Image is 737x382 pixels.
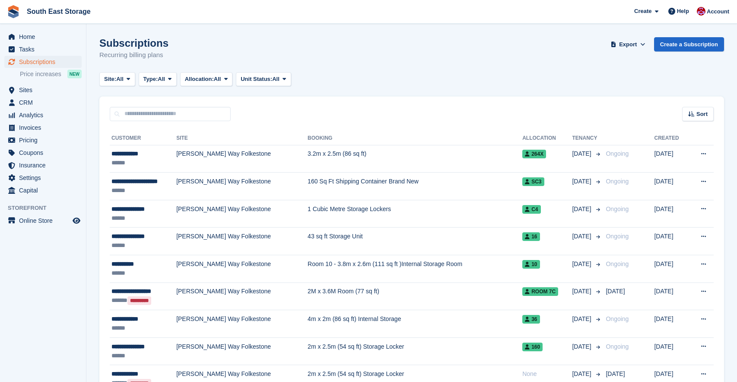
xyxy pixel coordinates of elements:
span: Ongoing [606,205,629,212]
td: [PERSON_NAME] Way Folkestone [176,255,308,283]
span: [DATE] [572,149,593,158]
span: Price increases [20,70,61,78]
span: Settings [19,172,71,184]
td: 43 sq ft Storage Unit [308,228,522,255]
td: [PERSON_NAME] Way Folkestone [176,228,308,255]
a: menu [4,109,82,121]
span: 264X [522,150,546,158]
a: menu [4,122,82,134]
span: Online Store [19,215,71,227]
td: [DATE] [654,310,688,338]
span: [DATE] [572,287,593,296]
h1: Subscriptions [99,37,168,49]
th: Booking [308,132,522,145]
th: Allocation [522,132,572,145]
a: menu [4,147,82,159]
a: menu [4,84,82,96]
td: 2m x 2.5m (54 sq ft) Storage Locker [308,337,522,365]
span: [DATE] [572,315,593,324]
td: 3.2m x 2.5m (86 sq ft) [308,145,522,173]
span: All [116,75,124,83]
td: [DATE] [654,173,688,200]
span: Ongoing [606,233,629,240]
span: [DATE] [572,205,593,214]
a: Preview store [71,215,82,226]
td: Room 10 - 3.8m x 2.6m (111 sq ft )Internal Storage Room [308,255,522,283]
span: Room 7c [522,287,558,296]
td: [DATE] [654,200,688,228]
td: 2M x 3.6M Room (77 sq ft) [308,282,522,310]
a: menu [4,159,82,171]
td: [DATE] [654,255,688,283]
span: Help [677,7,689,16]
td: 160 Sq Ft Shipping Container Brand New [308,173,522,200]
td: [PERSON_NAME] Way Folkestone [176,173,308,200]
span: Ongoing [606,260,629,267]
span: All [214,75,221,83]
div: NEW [67,70,82,78]
th: Created [654,132,688,145]
button: Type: All [139,72,177,87]
td: [PERSON_NAME] Way Folkestone [176,200,308,228]
td: [PERSON_NAME] Way Folkestone [176,282,308,310]
span: Tasks [19,43,71,55]
span: SC3 [522,177,544,186]
span: 16 [522,232,540,241]
span: Analytics [19,109,71,121]
a: menu [4,134,82,146]
td: [DATE] [654,337,688,365]
td: [DATE] [654,282,688,310]
a: menu [4,31,82,43]
span: 160 [522,343,543,351]
span: Unit Status: [241,75,272,83]
span: Storefront [8,204,86,212]
a: Price increases NEW [20,69,82,79]
span: Sites [19,84,71,96]
th: Customer [110,132,176,145]
span: Type: [143,75,158,83]
span: [DATE] [572,342,593,351]
td: 1 Cubic Metre Storage Lockers [308,200,522,228]
button: Allocation: All [180,72,233,87]
span: All [158,75,165,83]
span: Pricing [19,134,71,146]
span: Subscriptions [19,56,71,68]
a: menu [4,184,82,196]
a: menu [4,172,82,184]
span: All [272,75,280,83]
span: Account [707,7,729,16]
button: Site: All [99,72,135,87]
span: Ongoing [606,178,629,185]
span: C4 [522,205,540,214]
span: Sort [696,110,708,119]
th: Tenancy [572,132,602,145]
img: Roger Norris [697,7,705,16]
th: Site [176,132,308,145]
td: [DATE] [654,228,688,255]
td: [PERSON_NAME] Way Folkestone [176,337,308,365]
a: menu [4,96,82,109]
button: Unit Status: All [236,72,291,87]
a: menu [4,56,82,68]
span: [DATE] [606,370,625,377]
span: [DATE] [572,260,593,269]
td: [DATE] [654,145,688,173]
td: [PERSON_NAME] Way Folkestone [176,310,308,338]
span: [DATE] [572,232,593,241]
span: Ongoing [606,150,629,157]
td: 4m x 2m (86 sq ft) Internal Storage [308,310,522,338]
span: Export [619,40,637,49]
a: South East Storage [23,4,94,19]
div: None [522,369,572,379]
span: Ongoing [606,315,629,322]
a: Create a Subscription [654,37,724,51]
span: [DATE] [572,177,593,186]
span: Invoices [19,122,71,134]
span: Insurance [19,159,71,171]
span: 36 [522,315,540,324]
span: Allocation: [185,75,214,83]
p: Recurring billing plans [99,50,168,60]
span: [DATE] [606,288,625,295]
span: [DATE] [572,369,593,379]
a: menu [4,43,82,55]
